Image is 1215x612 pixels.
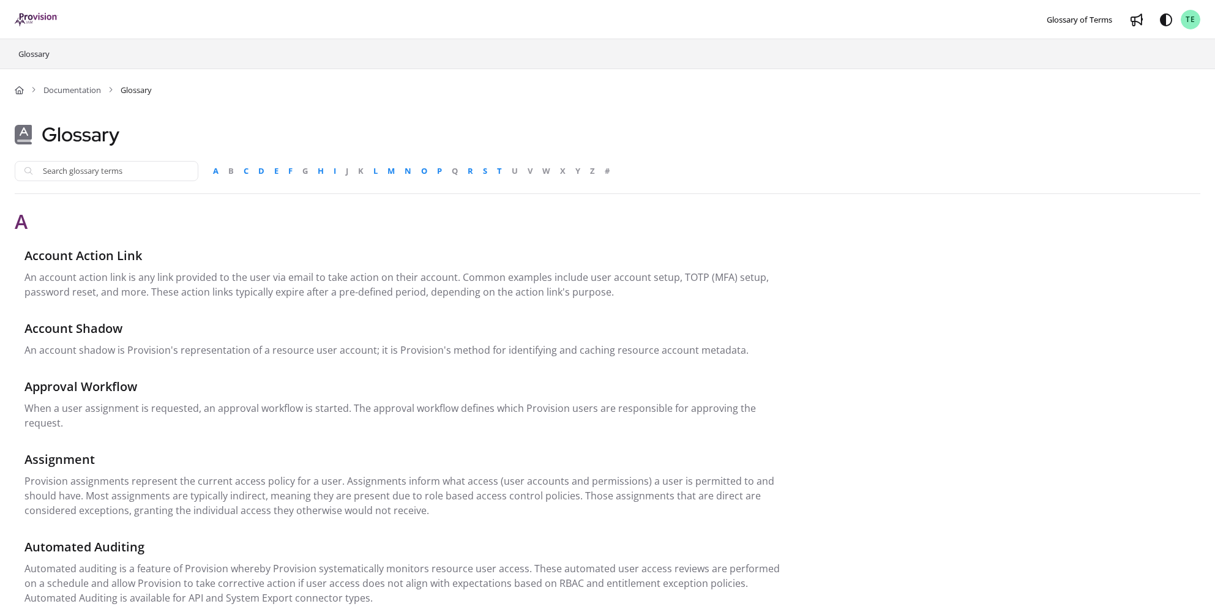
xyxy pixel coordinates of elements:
[42,118,119,151] h1: Glossary
[318,165,324,177] span: H
[1047,14,1112,25] span: Glossary of Terms
[15,84,24,96] a: Home
[468,165,473,177] span: R
[542,165,550,177] span: W
[575,165,580,177] span: Y
[358,165,364,177] span: K
[24,474,790,518] p: Provision assignments represent the current access policy for a user. Assignments inform what acc...
[1186,14,1195,26] span: TE
[121,84,152,96] span: Glossary
[15,161,198,181] input: Search glossary terms
[24,450,790,469] div: Assignment
[405,165,411,177] span: N
[24,270,790,299] p: An account action link is any link provided to the user via email to take action on their account...
[1127,10,1146,29] a: Whats new
[24,343,749,357] p: An account shadow is Provision's representation of a resource user account; it is Provision's met...
[288,165,293,177] span: F
[244,165,249,177] span: C
[421,165,427,177] span: O
[590,165,595,177] span: Z
[24,377,790,396] div: Approval Workflow
[373,165,378,177] span: L
[274,165,279,177] span: E
[528,165,533,177] span: V
[24,319,790,338] div: Account Shadow
[560,165,566,177] span: X
[512,165,518,177] span: U
[497,165,502,177] span: T
[605,165,610,177] span: #
[24,561,790,605] p: Automated auditing is a feature of Provision whereby Provision systematically monitors resource u...
[452,165,458,177] span: Q
[1181,10,1200,29] button: TE
[437,165,442,177] span: P
[213,165,219,177] span: A
[24,401,790,430] p: When a user assignment is requested, an approval workflow is started. The approval workflow defin...
[24,537,790,556] div: Automated Auditing
[17,47,51,61] a: Glossary
[24,246,790,265] div: Account Action Link
[15,13,58,26] img: brand logo
[43,84,101,96] a: Documentation
[228,165,234,177] span: B
[15,13,58,27] a: Project logo
[334,165,336,177] span: I
[302,165,308,177] span: G
[387,165,395,177] span: M
[1156,10,1176,29] button: Theme options
[258,165,264,177] span: D
[483,165,487,177] span: S
[15,206,800,237] div: A
[346,165,348,177] span: J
